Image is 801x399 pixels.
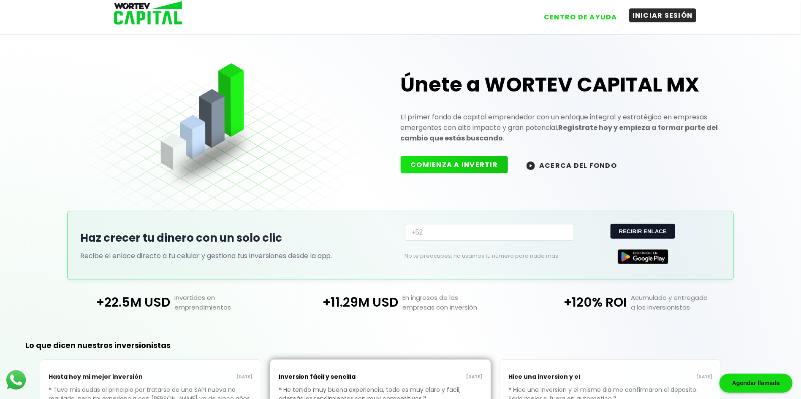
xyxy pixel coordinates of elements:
[401,160,517,170] a: COMIENZA A INVERTIR
[58,293,170,312] p: +22.5M USD
[398,293,514,312] p: En ingresos de las empresas con inversión
[405,252,561,260] p: No te preocupes, no usamos tu número para nada más.
[401,123,718,143] strong: Regístrate hoy y empieza a formar parte del cambio que estás buscando
[540,10,621,24] button: CENTRO DE AYUDA
[170,293,286,312] p: Invertidos en emprendimientos
[629,8,696,22] button: INICIAR SESIÓN
[80,251,396,261] p: Recibe el enlace directo a tu celular y gestiona tus inversiones desde la app.
[508,368,610,386] p: Hice una inversion y el
[279,368,380,386] p: Inversion fácil y sencilla
[627,293,743,312] p: Acumulado y entregado a los inversionistas
[401,71,721,98] h1: Únete a WORTEV CAPITAL MX
[401,112,721,143] p: El primer fondo de capital emprendedor con un enfoque integral y estratégico en empresas emergent...
[618,249,668,264] img: Google Play
[80,230,396,246] h2: Haz crecer tu dinero con un solo clic
[49,386,53,394] span: ❝
[720,374,793,393] div: Agendar llamada
[532,4,621,24] a: CENTRO DE AYUDA
[611,374,712,380] p: [DATE]
[508,386,513,394] span: ❝
[380,374,482,380] p: [DATE]
[621,4,696,24] a: INICIAR SESIÓN
[527,162,535,170] img: wortev-capital-acerca-del-fondo
[611,224,675,239] button: RECIBIR ENLACE
[516,156,627,174] button: ACERCA DEL FONDO
[4,368,28,392] img: logos_whatsapp-icon.242b2217.svg
[515,293,627,312] p: +120% ROI
[150,374,252,380] p: [DATE]
[286,293,398,312] p: +11.29M USD
[49,368,150,386] p: Hasta hoy mi mejor inversión
[401,156,508,173] button: COMIENZA A INVERTIR
[279,386,283,394] span: ❝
